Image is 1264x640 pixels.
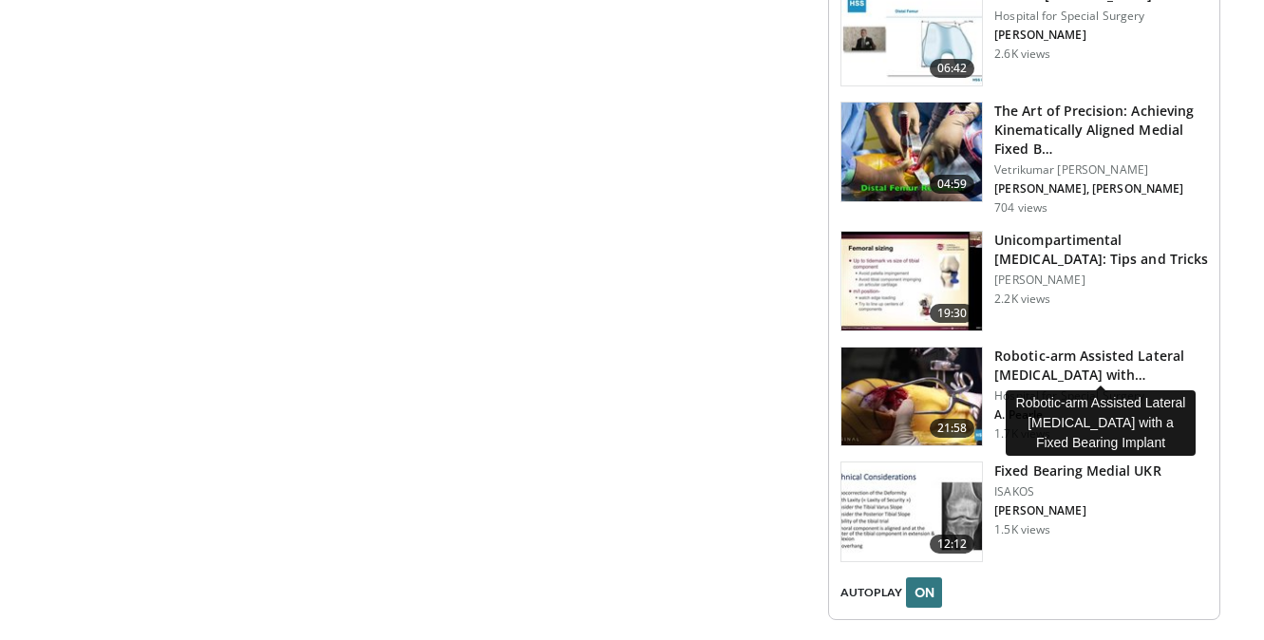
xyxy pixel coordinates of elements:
a: 19:30 Unicompartimental [MEDICAL_DATA]: Tips and Tricks [PERSON_NAME] 2.2K views [840,231,1208,331]
h3: Fixed Bearing Medial UKR [994,461,1160,480]
button: ON [906,577,942,608]
h3: Unicompartimental [MEDICAL_DATA]: Tips and Tricks [994,231,1208,269]
p: A. Pearle [994,407,1208,423]
h3: Robotic-arm Assisted Lateral [MEDICAL_DATA] with… [994,347,1208,385]
p: [PERSON_NAME] [994,273,1208,288]
p: Hospital for Special Surgery [994,9,1152,24]
p: Hospital for Special Surgery [994,388,1208,404]
img: 34adc136-36cb-4ce5-a468-8fad6d023baf.150x105_q85_crop-smart_upscale.jpg [841,232,982,330]
p: 1.7K views [994,426,1050,442]
a: 21:58 Robotic-arm Assisted Lateral [MEDICAL_DATA] with… Hospital for Special Surgery A. Pearle 1.... [840,347,1208,447]
p: 2.6K views [994,47,1050,62]
p: ISAKOS [994,484,1160,499]
span: 06:42 [930,59,975,78]
p: 704 views [994,200,1047,216]
span: 12:12 [930,535,975,554]
a: 04:59 The Art of Precision: Achieving Kinematically Aligned Medial Fixed B… Vetrikumar [PERSON_NA... [840,102,1208,216]
img: f996ed90-752e-4c3c-89d0-11926b40bace.150x105_q85_crop-smart_upscale.jpg [841,462,982,561]
a: 12:12 Fixed Bearing Medial UKR ISAKOS [PERSON_NAME] 1.5K views [840,461,1208,562]
span: AUTOPLAY [840,584,902,601]
p: 1.5K views [994,522,1050,537]
p: [PERSON_NAME], [PERSON_NAME] [994,181,1208,197]
img: 7d6f937c-baf3-4b89-8dd1-b35217e90ca6.150x105_q85_crop-smart_upscale.jpg [841,103,982,201]
span: 04:59 [930,175,975,194]
p: [PERSON_NAME] [994,503,1160,518]
span: 19:30 [930,304,975,323]
img: 2f11fff5-17b9-4df4-9db8-dd2e64c5ca07.150x105_q85_crop-smart_upscale.jpg [841,348,982,446]
p: 2.2K views [994,292,1050,307]
h3: The Art of Precision: Achieving Kinematically Aligned Medial Fixed B… [994,102,1208,159]
p: Vetrikumar [PERSON_NAME] [994,162,1208,178]
div: Robotic-arm Assisted Lateral [MEDICAL_DATA] with a Fixed Bearing Implant [1006,390,1196,456]
span: 21:58 [930,419,975,438]
p: [PERSON_NAME] [994,28,1152,43]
